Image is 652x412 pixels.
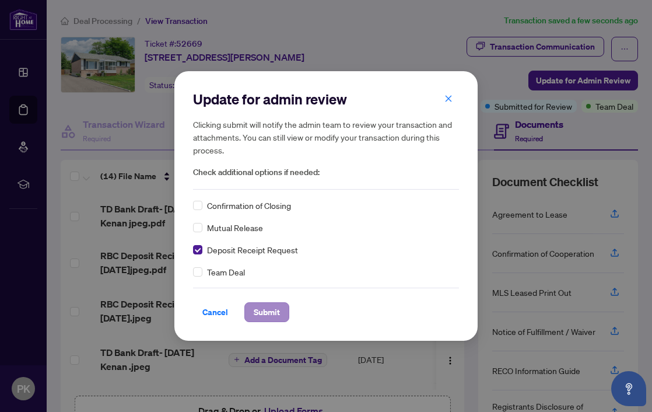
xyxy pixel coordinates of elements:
button: Open asap [611,371,646,406]
span: Confirmation of Closing [207,199,291,212]
span: close [444,95,453,103]
button: Cancel [193,302,237,322]
span: Deposit Receipt Request [207,243,298,256]
span: Cancel [202,303,228,322]
button: Submit [244,302,289,322]
h5: Clicking submit will notify the admin team to review your transaction and attachments. You can st... [193,118,459,156]
span: Mutual Release [207,221,263,234]
h2: Update for admin review [193,90,459,109]
span: Submit [254,303,280,322]
span: Check additional options if needed: [193,166,459,179]
span: Team Deal [207,266,245,278]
